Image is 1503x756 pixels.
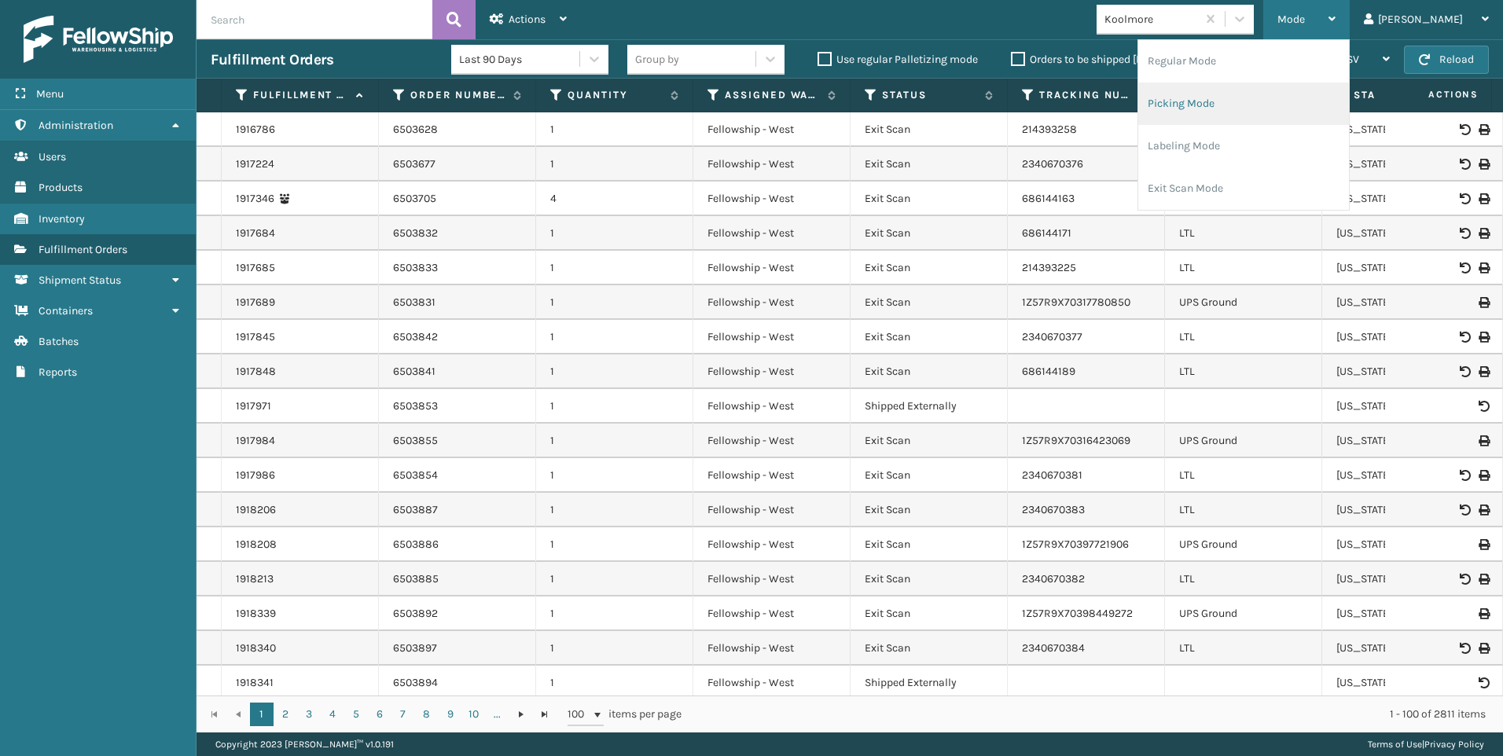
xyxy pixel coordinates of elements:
td: LTL [1165,631,1322,666]
span: Products [39,181,83,194]
td: 1 [536,631,693,666]
td: Shipped Externally [851,389,1008,424]
td: 6503885 [379,562,536,596]
i: Void BOL [1460,366,1469,377]
td: Exit Scan [851,596,1008,631]
a: 1917689 [236,295,275,310]
a: 1917848 [236,364,276,380]
a: ... [486,703,509,726]
button: Reload [1404,46,1489,74]
label: Quantity [568,88,663,102]
td: [US_STATE] [1322,216,1479,251]
i: Void BOL [1479,677,1488,688]
td: LTL [1165,562,1322,596]
div: 1 - 100 of 2811 items [704,706,1486,722]
td: 6503841 [379,354,536,389]
td: [US_STATE] [1322,458,1479,493]
td: LTL [1165,216,1322,251]
a: 1917224 [236,156,274,172]
td: Exit Scan [851,631,1008,666]
i: Print BOL [1479,193,1488,204]
i: Void BOL [1460,643,1469,654]
span: Go to the last page [538,708,551,721]
a: 1918339 [236,606,276,622]
label: Orders to be shipped [DATE] [1011,53,1163,66]
i: Void BOL [1460,228,1469,239]
td: Exit Scan [851,147,1008,182]
span: items per page [568,703,682,726]
i: Print Label [1479,608,1488,619]
td: Exit Scan [851,285,1008,320]
td: 1 [536,354,693,389]
td: UPS Ground [1165,596,1322,631]
i: Print Label [1479,539,1488,550]
td: Shipped Externally [851,666,1008,700]
a: 1918208 [236,537,277,552]
a: Privacy Policy [1424,739,1484,750]
td: Fellowship - West [693,216,851,251]
span: Containers [39,304,93,317]
td: LTL [1165,354,1322,389]
i: Print BOL [1479,124,1488,135]
td: [US_STATE] [1322,354,1479,389]
td: [US_STATE] [1322,285,1479,320]
td: 6503831 [379,285,536,320]
td: 6503855 [379,424,536,458]
span: Administration [39,119,113,132]
td: 1 [536,424,693,458]
td: Fellowship - West [693,251,851,285]
td: Fellowship - West [693,631,851,666]
label: Fulfillment Order Id [253,88,348,102]
td: [US_STATE] [1322,666,1479,700]
td: Exit Scan [851,424,1008,458]
a: 6 [368,703,391,726]
div: Last 90 Days [459,51,581,68]
td: 6503886 [379,527,536,562]
i: Void BOL [1479,401,1488,412]
img: logo [24,16,173,63]
td: Fellowship - West [693,320,851,354]
td: 6503892 [379,596,536,631]
i: Void BOL [1460,332,1469,343]
i: Void BOL [1460,574,1469,585]
a: 1Z57R9X70316423069 [1022,434,1130,447]
label: Tracking Number [1039,88,1134,102]
td: 686144163 [1008,182,1165,216]
a: 3 [297,703,321,726]
td: Fellowship - West [693,424,851,458]
td: 6503887 [379,493,536,527]
td: 6503854 [379,458,536,493]
td: 4 [536,182,693,216]
a: 1 [250,703,274,726]
td: LTL [1165,493,1322,527]
a: 2 [274,703,297,726]
a: Terms of Use [1368,739,1422,750]
a: 5 [344,703,368,726]
span: Menu [36,87,64,101]
a: 1916786 [236,122,275,138]
td: 1 [536,458,693,493]
td: 1 [536,527,693,562]
i: Void BOL [1460,505,1469,516]
a: 1917845 [236,329,275,345]
li: Regular Mode [1138,40,1349,83]
td: 1 [536,251,693,285]
a: 10 [462,703,486,726]
li: Picking Mode [1138,83,1349,125]
i: Void BOL [1460,193,1469,204]
td: 1 [536,112,693,147]
td: UPS Ground [1165,527,1322,562]
li: Exit Scan Mode [1138,167,1349,210]
td: 2340670377 [1008,320,1165,354]
span: Batches [39,335,79,348]
td: 6503833 [379,251,536,285]
span: Actions [1379,82,1488,108]
td: [US_STATE] [1322,493,1479,527]
td: LTL [1165,251,1322,285]
i: Print BOL [1479,228,1488,239]
td: Fellowship - West [693,182,851,216]
a: 4 [321,703,344,726]
span: Mode [1277,13,1305,26]
span: Fulfillment Orders [39,243,127,256]
td: [US_STATE] [1322,424,1479,458]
